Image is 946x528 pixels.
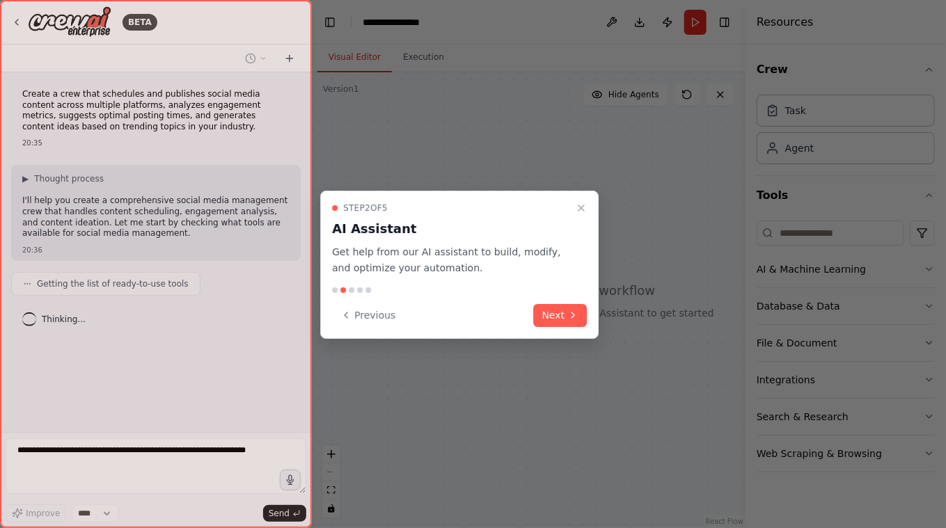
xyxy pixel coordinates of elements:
h3: AI Assistant [332,219,570,239]
p: Get help from our AI assistant to build, modify, and optimize your automation. [332,244,570,276]
button: Close walkthrough [573,200,590,216]
button: Next [534,304,588,327]
button: Previous [332,304,404,327]
button: Hide left sidebar [320,13,340,32]
span: Step 2 of 5 [343,202,388,214]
